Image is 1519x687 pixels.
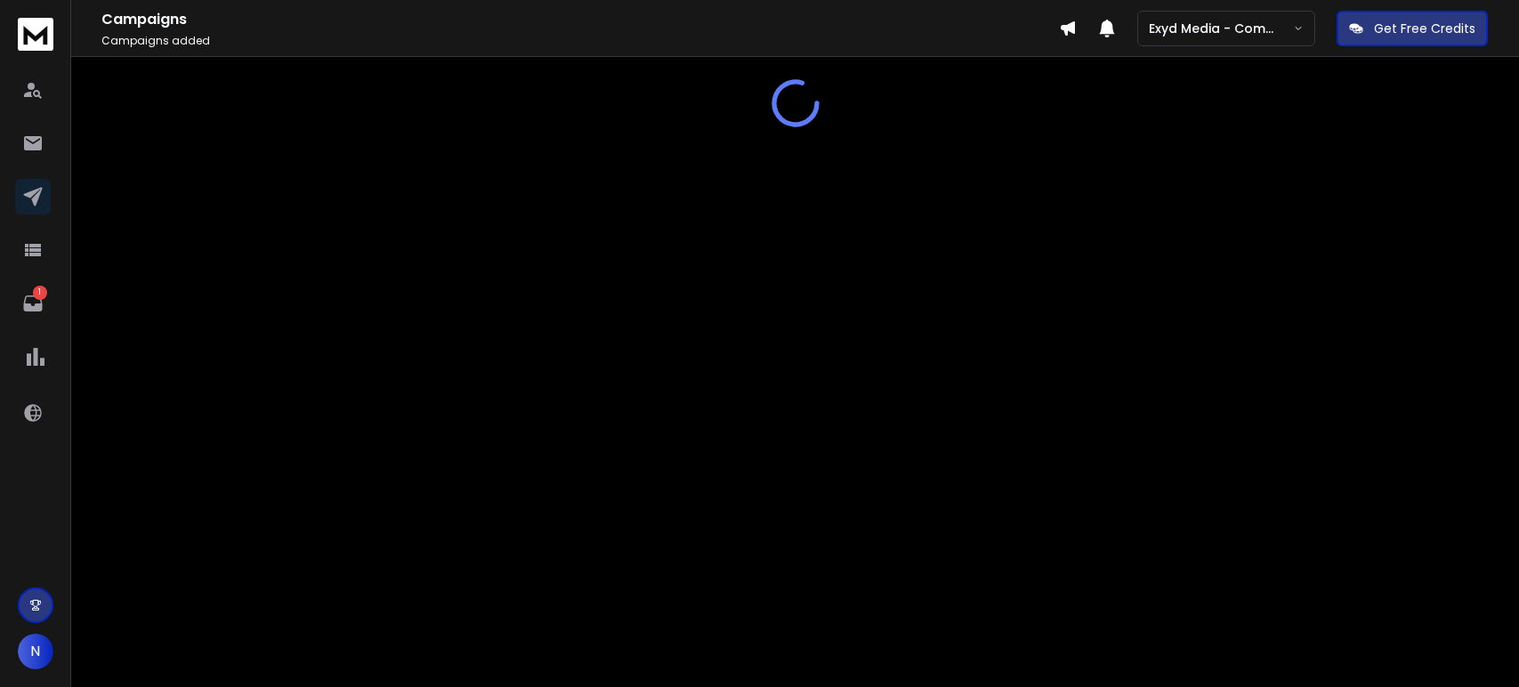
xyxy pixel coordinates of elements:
[101,9,1059,30] h1: Campaigns
[101,34,1059,48] p: Campaigns added
[18,634,53,669] button: N
[15,286,51,321] a: 1
[1337,11,1488,46] button: Get Free Credits
[1374,20,1475,37] p: Get Free Credits
[18,18,53,51] img: logo
[33,286,47,300] p: 1
[1149,20,1293,37] p: Exyd Media - Commercial Cleaning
